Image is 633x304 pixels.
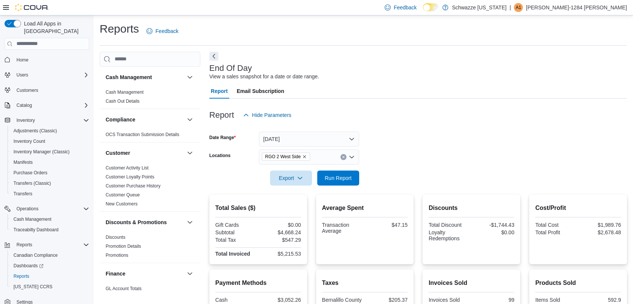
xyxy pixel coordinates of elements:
span: Inventory Count [10,137,89,146]
span: Canadian Compliance [13,252,58,258]
button: Users [1,70,92,80]
a: Adjustments (Classic) [10,126,60,135]
a: Dashboards [7,261,92,271]
button: Hide Parameters [240,108,294,123]
button: Catalog [13,101,35,110]
span: Customer Activity List [106,165,149,171]
span: [US_STATE] CCRS [13,284,52,290]
p: [PERSON_NAME]-1284 [PERSON_NAME] [526,3,627,12]
h2: Average Spent [322,204,408,213]
a: Transfers (Classic) [10,179,54,188]
a: Discounts [106,235,125,240]
button: Reports [1,240,92,250]
label: Date Range [209,135,236,141]
div: $205.37 [366,297,408,303]
button: Operations [13,204,42,213]
span: Dashboards [10,261,89,270]
div: Items Sold [535,297,576,303]
button: Cash Management [7,214,92,225]
a: Promotion Details [106,244,141,249]
div: Compliance [100,130,200,142]
span: Report [211,84,228,99]
span: Transfers (Classic) [10,179,89,188]
span: New Customers [106,201,137,207]
a: Home [13,55,31,64]
a: Inventory Count [10,137,48,146]
button: Traceabilty Dashboard [7,225,92,235]
button: [US_STATE] CCRS [7,282,92,292]
h3: Compliance [106,116,135,123]
a: Feedback [143,24,181,39]
div: $4,668.24 [260,229,301,235]
div: Andrew-1284 Grimm [514,3,523,12]
span: Customers [16,87,38,93]
h3: Customer [106,149,130,157]
span: Purchase Orders [13,170,48,176]
span: Cash Out Details [106,98,140,104]
div: Invoices Sold [428,297,470,303]
div: 592.9 [580,297,621,303]
h2: Taxes [322,279,408,288]
button: Discounts & Promotions [185,218,194,227]
div: Cash Management [100,88,200,109]
button: Discounts & Promotions [106,219,184,226]
span: Customer Purchase History [106,183,161,189]
h3: Report [209,111,234,120]
a: OCS Transaction Submission Details [106,132,179,137]
h2: Cost/Profit [535,204,621,213]
p: | [509,3,511,12]
a: Customer Queue [106,192,140,198]
div: Subtotal [215,229,257,235]
p: Schwazze [US_STATE] [452,3,507,12]
button: Compliance [106,116,184,123]
span: A1 [516,3,521,12]
button: Transfers (Classic) [7,178,92,189]
span: Reports [13,240,89,249]
a: Promotions [106,253,128,258]
span: Transfers (Classic) [13,180,51,186]
button: [DATE] [259,132,359,147]
span: Cash Management [13,216,51,222]
button: Inventory Count [7,136,92,147]
span: Canadian Compliance [10,251,89,260]
h3: Finance [106,270,125,277]
span: Run Report [325,174,352,182]
a: Cash Out Details [106,99,140,104]
button: Adjustments (Classic) [7,126,92,136]
button: Run Report [317,171,359,186]
div: Gift Cards [215,222,257,228]
h3: End Of Day [209,64,252,73]
button: Export [270,171,312,186]
span: GL Account Totals [106,286,142,292]
div: $0.00 [260,222,301,228]
a: Transfers [10,189,35,198]
div: Transaction Average [322,222,363,234]
span: Hide Parameters [252,111,291,119]
span: Home [16,57,28,63]
span: Feedback [155,27,178,35]
img: Cova [15,4,49,11]
span: RGO 2 West Side [262,153,310,161]
span: GL Transactions [106,295,138,301]
button: Finance [185,269,194,278]
div: Customer [100,163,200,211]
button: Customer [106,149,184,157]
div: 99 [473,297,514,303]
div: $1,989.76 [580,222,621,228]
button: Cash Management [185,73,194,82]
a: Dashboards [10,261,46,270]
span: Operations [16,206,39,212]
a: Reports [10,272,32,281]
div: $47.15 [366,222,408,228]
span: Email Subscription [237,84,284,99]
button: Clear input [340,154,346,160]
div: Total Cost [535,222,576,228]
span: Inventory [16,117,35,123]
a: Customers [13,86,41,95]
h2: Total Sales ($) [215,204,301,213]
span: Traceabilty Dashboard [13,227,58,233]
span: Washington CCRS [10,282,89,291]
div: Cash [215,297,257,303]
button: Inventory [13,116,38,125]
